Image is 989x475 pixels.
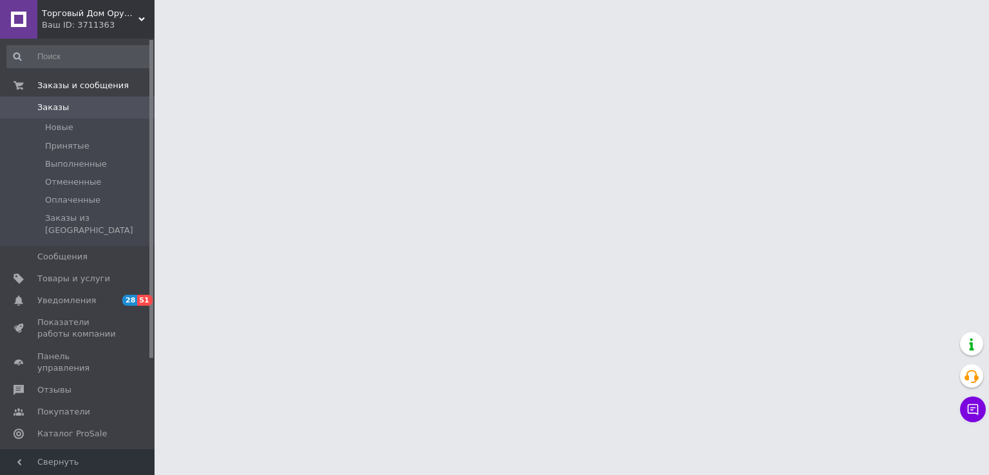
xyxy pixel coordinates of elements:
span: Отзывы [37,384,71,396]
span: Показатели работы компании [37,317,119,340]
span: Оплаченные [45,194,100,206]
span: Панель управления [37,351,119,374]
span: Отмененные [45,176,101,188]
span: 51 [137,295,152,306]
span: Заказы [37,102,69,113]
span: Сообщения [37,251,88,263]
span: Выполненные [45,158,107,170]
span: Каталог ProSale [37,428,107,440]
span: Принятые [45,140,89,152]
span: Товары и услуги [37,273,110,284]
span: Торговый Дом Оружия [42,8,138,19]
span: Уведомления [37,295,96,306]
span: Покупатели [37,406,90,418]
button: Чат с покупателем [960,396,986,422]
span: Заказы и сообщения [37,80,129,91]
input: Поиск [6,45,152,68]
span: Заказы из [GEOGRAPHIC_DATA] [45,212,151,236]
div: Ваш ID: 3711363 [42,19,155,31]
span: Новые [45,122,73,133]
span: 28 [122,295,137,306]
